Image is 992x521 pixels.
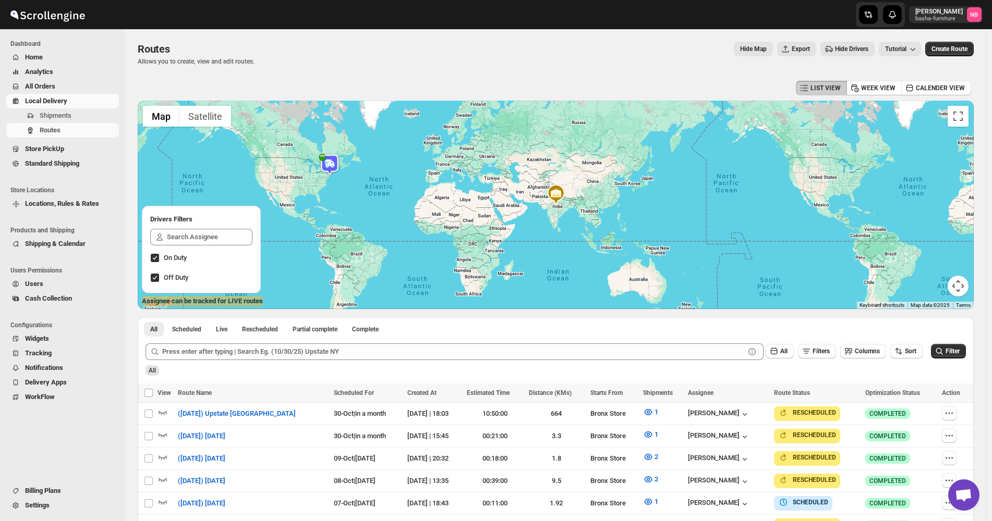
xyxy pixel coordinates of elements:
button: All Orders [6,79,119,94]
span: Rescheduled [242,325,278,333]
span: Settings [25,501,50,509]
span: Users Permissions [10,266,120,275]
span: Live [216,325,227,333]
span: Complete [352,325,379,333]
span: 1 [655,408,658,416]
button: RESCHEDULED [778,452,836,463]
div: 1.8 [529,453,584,464]
span: Routes [138,43,170,55]
span: COMPLETED [869,477,906,485]
button: RESCHEDULED [778,407,836,418]
span: Scheduled For [334,389,374,396]
a: Open this area in Google Maps (opens a new window) [140,295,175,309]
span: Notifications [25,364,63,371]
span: All [780,348,788,355]
span: Create Route [931,45,967,53]
span: Dashboard [10,40,120,48]
span: Filter [946,348,960,355]
span: Products and Shipping [10,226,120,234]
span: Routes [40,126,61,134]
div: [DATE] | 13:35 [407,476,461,486]
span: Route Status [774,389,810,396]
span: ([DATE]) [DATE] [178,498,225,508]
span: Local Delivery [25,97,67,105]
span: Hide Drivers [835,45,868,53]
button: Toggle fullscreen view [948,106,969,127]
button: ([DATE]) Upstate [GEOGRAPHIC_DATA] [172,405,302,422]
button: Users [6,277,119,291]
span: Shipments [40,111,71,119]
span: Action [942,389,960,396]
span: Partial complete [293,325,337,333]
b: RESCHEDULED [793,454,836,461]
span: Route Name [178,389,212,396]
button: RESCHEDULED [778,430,836,440]
button: ([DATE]) [DATE] [172,428,232,444]
button: Delivery Apps [6,375,119,390]
button: Filters [798,344,836,358]
button: Map action label [734,42,773,56]
span: CALENDER VIEW [916,84,965,92]
span: Assignee [688,389,713,396]
span: Columns [855,348,880,355]
span: Store Locations [10,186,120,194]
button: Shipments [6,108,119,123]
span: Standard Shipping [25,159,79,167]
button: Analytics [6,65,119,79]
button: 2 [637,449,664,465]
button: Widgets [6,331,119,346]
button: Notifications [6,361,119,375]
div: [PERSON_NAME] [688,431,750,442]
span: Distance (KMs) [529,389,572,396]
span: ([DATE]) Upstate [GEOGRAPHIC_DATA] [178,408,296,419]
button: User menu [909,6,983,23]
span: Filters [813,348,830,355]
span: 08-Oct | [DATE] [334,477,376,485]
span: 2 [655,453,658,461]
div: [PERSON_NAME] [688,454,750,464]
button: [PERSON_NAME] [688,409,750,419]
button: CALENDER VIEW [901,81,971,95]
div: [DATE] | 15:45 [407,431,461,441]
button: Settings [6,498,119,513]
div: Bronx Store [590,476,637,486]
div: [PERSON_NAME] [688,476,750,487]
button: SCHEDULED [778,497,828,507]
button: Tracking [6,346,119,361]
span: LIST VIEW [810,84,841,92]
button: All [766,344,794,358]
div: [DATE] | 20:32 [407,453,461,464]
button: Cash Collection [6,291,119,306]
span: Users [25,280,43,288]
img: ScrollEngine [8,2,87,28]
span: Analytics [25,68,53,76]
b: RESCHEDULED [793,431,836,439]
button: RESCHEDULED [778,475,836,485]
button: Export [777,42,816,56]
div: Bronx Store [590,453,637,464]
span: Tutorial [885,45,906,53]
button: Show street map [143,106,179,127]
p: basha-furniture [915,16,963,22]
div: 10:50:00 [467,408,522,419]
span: COMPLETED [869,410,906,418]
b: RESCHEDULED [793,409,836,416]
div: Bronx Store [590,498,637,508]
span: WEEK VIEW [861,84,896,92]
button: Shipping & Calendar [6,237,119,251]
span: 1 [655,430,658,438]
span: Hide Map [740,45,767,53]
span: View [158,389,171,396]
p: Allows you to create, view and edit routes. [138,57,255,66]
span: All Orders [25,82,55,90]
button: Hide Drivers [820,42,875,56]
div: 00:21:00 [467,431,522,441]
button: WorkFlow [6,390,119,404]
span: Export [792,45,810,53]
span: COMPLETED [869,499,906,507]
span: ([DATE]) [DATE] [178,431,225,441]
div: 9.5 [529,476,584,486]
button: ([DATE]) [DATE] [172,473,232,489]
span: Starts From [590,389,623,396]
button: Filter [931,344,966,358]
